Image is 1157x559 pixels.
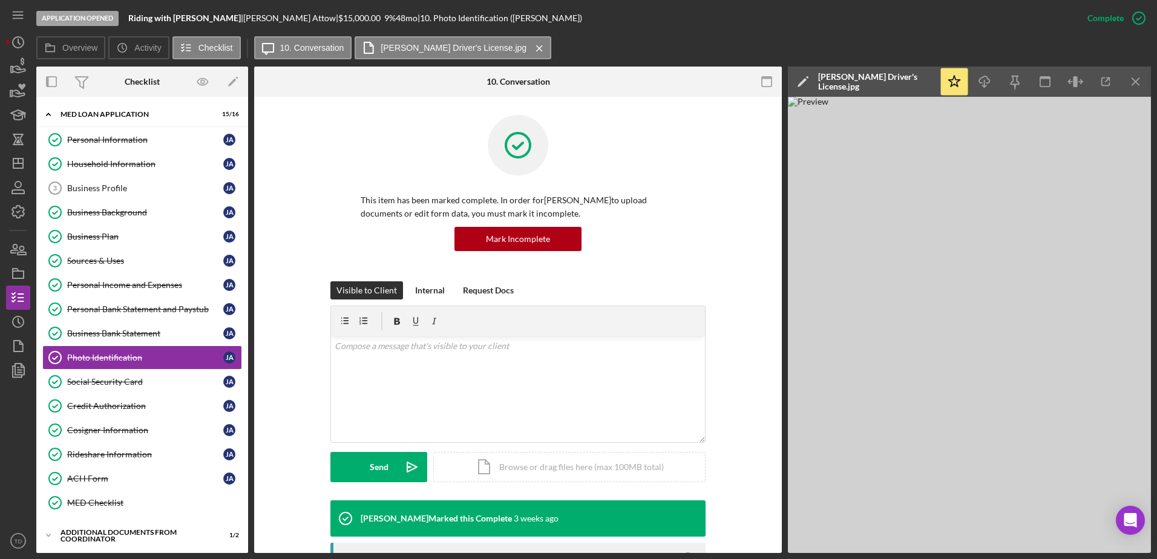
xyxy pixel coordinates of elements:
[223,182,235,194] div: J A
[15,538,22,544] text: TD
[514,514,559,523] time: 2025-08-07 23:16
[818,72,933,91] div: [PERSON_NAME] Driver's License.jpg
[243,13,338,23] div: [PERSON_NAME] Attow |
[361,194,675,221] p: This item has been marked complete. In order for [PERSON_NAME] to upload documents or edit form d...
[125,77,160,87] div: Checklist
[128,13,243,23] div: |
[67,232,223,241] div: Business Plan
[36,11,119,26] div: Application Opened
[42,345,242,370] a: Photo IdentificationJA
[62,43,97,53] label: Overview
[67,329,223,338] div: Business Bank Statement
[67,280,223,290] div: Personal Income and Expenses
[61,111,209,118] div: MED Loan Application
[223,327,235,339] div: J A
[486,227,550,251] div: Mark Incomplete
[223,230,235,243] div: J A
[254,36,352,59] button: 10. Conversation
[42,200,242,224] a: Business BackgroundJA
[1087,6,1124,30] div: Complete
[223,424,235,436] div: J A
[67,135,223,145] div: Personal Information
[42,491,242,515] a: MED Checklist
[42,466,242,491] a: ACH FormJA
[42,152,242,176] a: Household InformationJA
[223,206,235,218] div: J A
[42,273,242,297] a: Personal Income and ExpensesJA
[67,449,223,459] div: Rideshare Information
[223,134,235,146] div: J A
[128,13,241,23] b: Riding with [PERSON_NAME]
[415,281,445,299] div: Internal
[217,111,239,118] div: 15 / 16
[280,43,344,53] label: 10. Conversation
[67,159,223,169] div: Household Information
[788,97,1151,553] img: Preview
[42,176,242,200] a: 3Business ProfileJA
[42,297,242,321] a: Personal Bank Statement and PaystubJA
[42,370,242,394] a: Social Security CardJA
[42,321,242,345] a: Business Bank StatementJA
[172,36,241,59] button: Checklist
[42,394,242,418] a: Credit AuthorizationJA
[108,36,169,59] button: Activity
[67,425,223,435] div: Cosigner Information
[223,400,235,412] div: J A
[42,224,242,249] a: Business PlanJA
[330,452,427,482] button: Send
[1075,6,1151,30] button: Complete
[223,279,235,291] div: J A
[223,303,235,315] div: J A
[223,351,235,364] div: J A
[217,532,239,539] div: 1 / 2
[384,13,396,23] div: 9 %
[396,13,418,23] div: 48 mo
[223,255,235,267] div: J A
[223,376,235,388] div: J A
[370,452,388,482] div: Send
[42,418,242,442] a: Cosigner InformationJA
[418,13,582,23] div: | 10. Photo Identification ([PERSON_NAME])
[1116,506,1145,535] div: Open Intercom Messenger
[67,474,223,483] div: ACH Form
[336,281,397,299] div: Visible to Client
[67,208,223,217] div: Business Background
[338,13,384,23] div: $15,000.00
[61,529,209,543] div: Additional Documents from Coordinator
[457,281,520,299] button: Request Docs
[223,472,235,485] div: J A
[409,281,451,299] button: Internal
[67,353,223,362] div: Photo Identification
[67,377,223,387] div: Social Security Card
[6,529,30,553] button: TD
[381,43,526,53] label: [PERSON_NAME] Driver's License.jpg
[42,128,242,152] a: Personal InformationJA
[463,281,514,299] div: Request Docs
[454,227,582,251] button: Mark Incomplete
[330,281,403,299] button: Visible to Client
[355,36,551,59] button: [PERSON_NAME] Driver's License.jpg
[198,43,233,53] label: Checklist
[67,256,223,266] div: Sources & Uses
[487,77,550,87] div: 10. Conversation
[67,183,223,193] div: Business Profile
[67,304,223,314] div: Personal Bank Statement and Paystub
[42,249,242,273] a: Sources & UsesJA
[223,158,235,170] div: J A
[223,448,235,460] div: J A
[134,43,161,53] label: Activity
[361,514,512,523] div: [PERSON_NAME] Marked this Complete
[67,498,241,508] div: MED Checklist
[53,185,57,192] tspan: 3
[67,401,223,411] div: Credit Authorization
[42,442,242,466] a: Rideshare InformationJA
[36,36,105,59] button: Overview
